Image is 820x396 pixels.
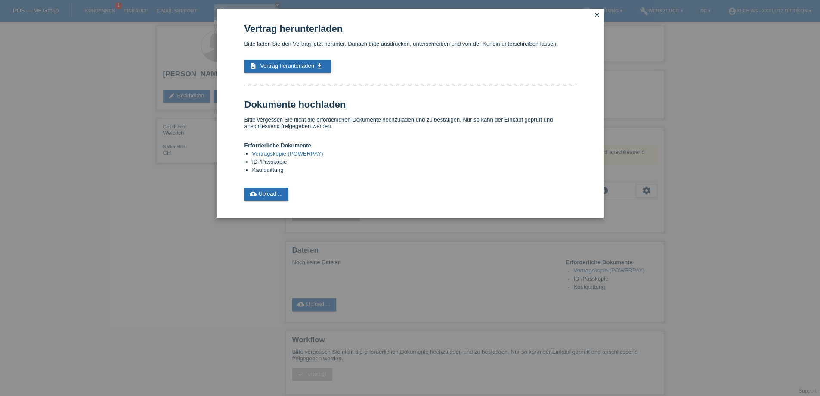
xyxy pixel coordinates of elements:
[244,116,576,129] p: Bitte vergessen Sie nicht die erforderlichen Dokumente hochzuladen und zu bestätigen. Nur so kann...
[591,11,603,21] a: close
[252,150,323,157] a: Vertragskopie (POWERPAY)
[244,142,576,149] h4: Erforderliche Dokumente
[244,99,576,110] h1: Dokumente hochladen
[244,188,289,201] a: cloud_uploadUpload ...
[244,23,576,34] h1: Vertrag herunterladen
[250,62,257,69] i: description
[244,60,331,73] a: description Vertrag herunterladen get_app
[244,41,576,47] p: Bitte laden Sie den Vertrag jetzt herunter. Danach bitte ausdrucken, unterschreiben und von der K...
[594,12,600,19] i: close
[252,159,576,167] li: ID-/Passkopie
[252,167,576,175] li: Kaufquittung
[260,62,314,69] span: Vertrag herunterladen
[250,190,257,197] i: cloud_upload
[316,62,323,69] i: get_app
